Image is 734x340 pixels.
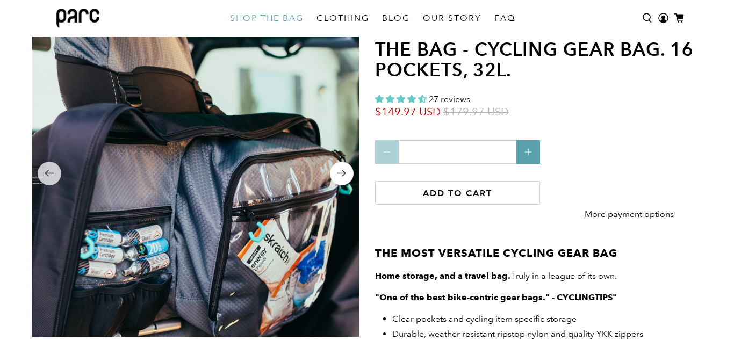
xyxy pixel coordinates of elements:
[375,105,441,119] span: $149.97 USD
[38,162,61,185] button: Previous
[375,94,427,104] span: 4.33 stars
[375,39,718,81] h1: THE BAG - cycling gear bag. 16 pockets, 32L.
[330,162,354,185] button: Next
[375,271,382,281] strong: H
[563,200,695,234] a: More payment options
[429,94,470,104] span: 27 reviews
[375,247,617,259] strong: THE MOST VERSATILE CYCLING GEAR BAG
[392,329,643,339] span: Durable, weather resistant ripstop nylon and quality YKK zippers
[310,3,376,33] a: CLOTHING
[382,271,617,281] span: Truly in a league of its own.
[32,10,359,337] img: The Bag by Parc, a cycling gear bag, hanging on a car headrest from The Bags innovative hideaway ...
[382,271,510,281] strong: ome storage, and a travel bag.
[375,292,617,302] strong: "One of the best bike-centric gear bags." - CYCLINGTIPS"
[224,3,310,33] a: SHOP THE BAG
[376,3,416,33] a: BLOG
[416,3,488,33] a: OUR STORY
[375,181,540,205] button: Add to cart
[488,3,522,33] a: FAQ
[443,105,509,119] span: $179.97 USD
[56,9,99,28] img: parc bag logo
[423,188,492,198] span: Add to cart
[392,314,577,324] span: Clear pockets and cycling item specific storage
